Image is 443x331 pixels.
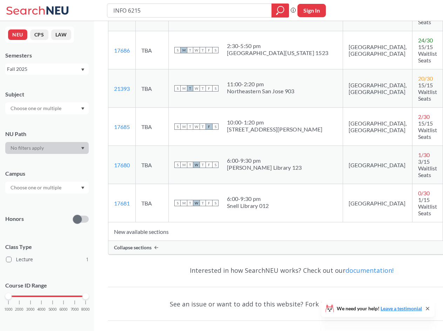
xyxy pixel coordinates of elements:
span: 1 / 30 [418,151,430,158]
div: Snell Library 012 [227,202,269,209]
div: 2:30 - 5:50 pm [227,42,328,49]
a: Leave a testimonial [381,305,422,311]
a: GitHub [390,300,412,308]
span: 15/15 Waitlist Seats [418,120,437,140]
td: TBA [136,184,169,222]
span: F [206,200,212,206]
button: Sign In [297,4,326,17]
td: [GEOGRAPHIC_DATA] [343,184,412,222]
span: F [206,47,212,53]
span: 0 / 30 [418,190,430,196]
span: 1/15 Waitlist Seats [418,196,437,216]
span: W [193,200,200,206]
a: 17681 [114,200,130,207]
td: TBA [136,108,169,146]
p: Honors [5,215,24,223]
span: T [200,162,206,168]
span: M [181,47,187,53]
div: Campus [5,170,89,177]
span: 5000 [48,308,57,311]
span: 20 / 30 [418,75,433,82]
a: 21393 [114,85,130,92]
span: 24 / 30 [418,37,433,43]
td: TBA [136,69,169,108]
div: Dropdown arrow [5,102,89,114]
div: magnifying glass [271,4,289,18]
input: Choose one or multiple [7,183,66,192]
span: F [206,162,212,168]
label: Lecture [6,255,89,264]
span: T [187,123,193,130]
svg: Dropdown arrow [81,147,85,150]
a: 17686 [114,47,130,54]
span: 15/15 Waitlist Seats [418,82,437,102]
span: S [174,200,181,206]
span: Collapse sections [114,244,152,251]
a: 17685 [114,123,130,130]
span: W [193,85,200,92]
span: W [193,162,200,168]
span: T [200,200,206,206]
td: New available sections [108,222,443,241]
button: CPS [30,29,48,40]
span: M [181,200,187,206]
td: [GEOGRAPHIC_DATA], [GEOGRAPHIC_DATA] [343,31,412,69]
span: T [187,85,193,92]
div: [GEOGRAPHIC_DATA][US_STATE] 1523 [227,49,328,56]
div: 10:00 - 1:20 pm [227,119,322,126]
td: [GEOGRAPHIC_DATA], [GEOGRAPHIC_DATA] [343,108,412,146]
span: F [206,85,212,92]
span: W [193,47,200,53]
span: F [206,123,212,130]
div: [STREET_ADDRESS][PERSON_NAME] [227,126,322,133]
span: 3/15 Waitlist Seats [418,158,437,178]
svg: magnifying glass [276,6,284,15]
span: M [181,123,187,130]
td: [GEOGRAPHIC_DATA] [343,146,412,184]
span: 6000 [59,308,68,311]
span: M [181,85,187,92]
span: 1000 [4,308,13,311]
span: We need your help! [337,306,422,311]
div: Fall 2025 [7,65,80,73]
div: [PERSON_NAME] Library 123 [227,164,302,171]
span: T [187,162,193,168]
span: S [212,47,219,53]
svg: Dropdown arrow [81,187,85,189]
input: Choose one or multiple [7,104,66,113]
div: Subject [5,90,89,98]
span: S [212,200,219,206]
div: Semesters [5,52,89,59]
div: 6:00 - 9:30 pm [227,195,269,202]
div: Dropdown arrow [5,142,89,154]
span: 2000 [15,308,24,311]
div: Northeastern San Jose 903 [227,88,294,95]
td: TBA [136,31,169,69]
span: S [174,85,181,92]
p: Course ID Range [5,282,89,290]
span: 2 / 30 [418,113,430,120]
span: T [187,200,193,206]
a: 17680 [114,162,130,168]
a: documentation! [345,266,394,275]
td: [GEOGRAPHIC_DATA], [GEOGRAPHIC_DATA] [343,69,412,108]
span: S [212,123,219,130]
div: Dropdown arrow [5,182,89,194]
span: S [174,162,181,168]
span: 8000 [81,308,90,311]
button: LAW [51,29,71,40]
span: 3000 [26,308,35,311]
span: S [212,162,219,168]
td: TBA [136,146,169,184]
div: 11:00 - 2:20 pm [227,81,294,88]
span: T [200,85,206,92]
div: Fall 2025Dropdown arrow [5,63,89,75]
span: 1 [86,256,89,263]
span: 4000 [37,308,46,311]
span: Class Type [5,243,89,251]
span: S [212,85,219,92]
svg: Dropdown arrow [81,68,85,71]
span: S [174,123,181,130]
span: S [174,47,181,53]
span: T [200,123,206,130]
